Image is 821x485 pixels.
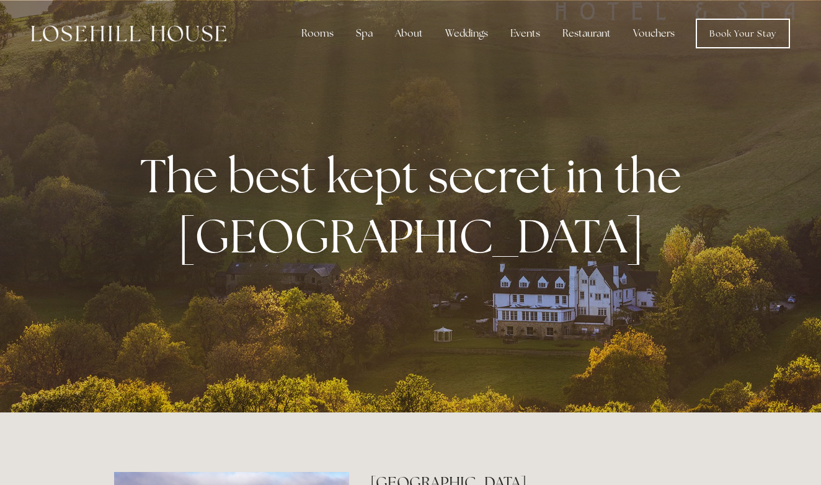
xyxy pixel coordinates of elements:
div: Spa [346,21,383,46]
div: Rooms [291,21,344,46]
div: About [385,21,433,46]
img: Losehill House [31,25,226,42]
strong: The best kept secret in the [GEOGRAPHIC_DATA] [140,145,691,267]
div: Events [500,21,550,46]
div: Weddings [435,21,498,46]
div: Restaurant [553,21,621,46]
a: Vouchers [623,21,685,46]
a: Book Your Stay [696,19,790,48]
